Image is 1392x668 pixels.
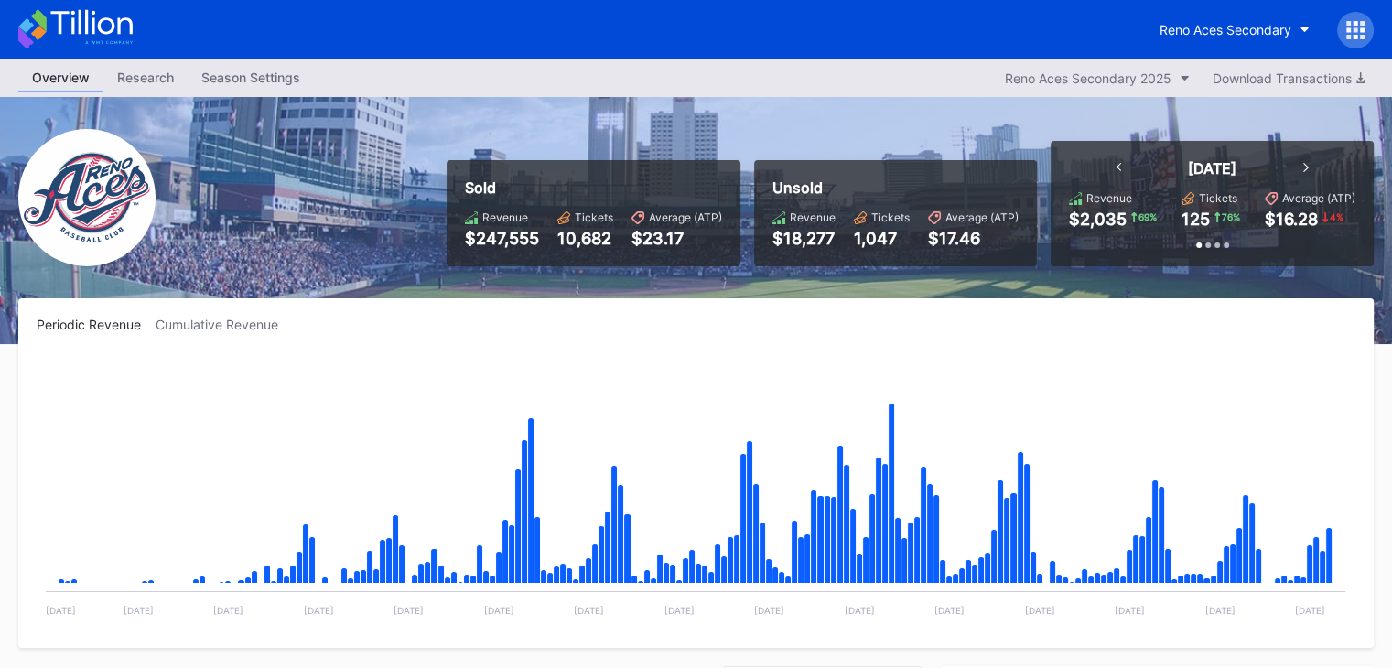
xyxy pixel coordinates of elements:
div: $18,277 [772,229,836,248]
text: [DATE] [664,605,695,616]
svg: Chart title [37,355,1354,630]
a: Season Settings [188,64,314,92]
div: Average (ATP) [649,210,722,224]
button: Reno Aces Secondary [1146,13,1323,47]
div: 4 % [1328,210,1345,224]
div: $23.17 [631,229,722,248]
div: [DATE] [1188,159,1236,178]
div: Revenue [790,210,836,224]
div: Tickets [871,210,910,224]
div: $247,555 [465,229,539,248]
div: Revenue [482,210,528,224]
div: Reno Aces Secondary 2025 [1005,70,1171,86]
img: RenoAces.png [18,129,156,266]
div: $17.46 [928,229,1019,248]
div: $16.28 [1265,210,1318,229]
text: [DATE] [574,605,604,616]
div: Reno Aces Secondary [1160,22,1291,38]
button: Download Transactions [1203,66,1374,91]
button: Reno Aces Secondary 2025 [996,66,1199,91]
div: 125 [1182,210,1210,229]
text: [DATE] [394,605,424,616]
div: Average (ATP) [945,210,1019,224]
div: Tickets [575,210,613,224]
text: [DATE] [124,605,154,616]
div: 76 % [1220,210,1242,224]
div: Unsold [772,178,1019,197]
text: [DATE] [1205,605,1236,616]
div: Season Settings [188,64,314,91]
text: [DATE] [754,605,784,616]
text: [DATE] [1295,605,1325,616]
a: Overview [18,64,103,92]
div: Average (ATP) [1282,191,1355,205]
text: [DATE] [213,605,243,616]
text: [DATE] [304,605,334,616]
div: 69 % [1137,210,1159,224]
div: Cumulative Revenue [156,317,293,332]
text: [DATE] [1115,605,1145,616]
div: Research [103,64,188,91]
div: 10,682 [557,229,613,248]
div: Periodic Revenue [37,317,156,332]
div: 1,047 [854,229,910,248]
div: $2,035 [1069,210,1127,229]
div: Sold [465,178,722,197]
text: [DATE] [46,605,76,616]
text: [DATE] [1025,605,1055,616]
a: Research [103,64,188,92]
div: Download Transactions [1213,70,1365,86]
text: [DATE] [484,605,514,616]
div: Tickets [1199,191,1237,205]
text: [DATE] [845,605,875,616]
div: Revenue [1086,191,1132,205]
text: [DATE] [934,605,965,616]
